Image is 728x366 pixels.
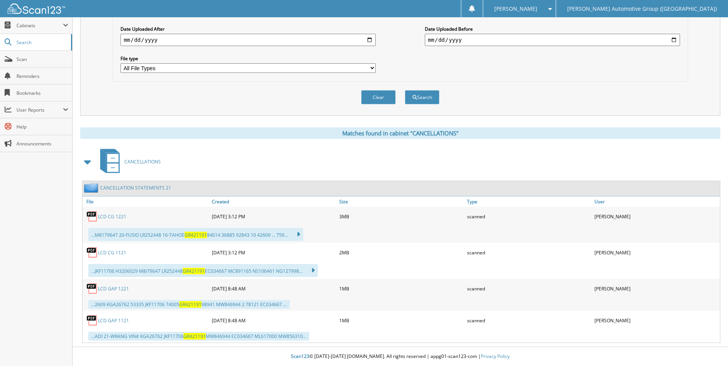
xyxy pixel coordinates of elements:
[337,209,465,224] div: 3MB
[465,313,593,328] div: scanned
[593,281,720,296] div: [PERSON_NAME]
[121,55,376,62] label: File type
[17,90,68,96] span: Bookmarks
[86,211,98,222] img: PDF.png
[481,353,510,359] a: Privacy Policy
[465,281,593,296] div: scanned
[124,158,161,165] span: CANCELLATIONS
[337,196,465,207] a: Size
[183,333,206,340] span: GR421191
[86,315,98,326] img: PDF.png
[84,183,100,193] img: folder2.png
[88,300,290,309] div: ...2609 KGA26762 53335 JKF11706 74005 98941 MW846944 2 78121 EC034667 ...
[86,283,98,294] img: PDF.png
[210,196,337,207] a: Created
[210,281,337,296] div: [DATE] 8:48 AM
[17,140,68,147] span: Announcements
[210,209,337,224] div: [DATE] 3:12 PM
[337,281,465,296] div: 1MB
[8,3,65,14] img: scan123-logo-white.svg
[593,313,720,328] div: [PERSON_NAME]
[425,26,680,32] label: Date Uploaded Before
[17,73,68,79] span: Reminders
[98,285,129,292] a: LCD GAP 1221
[183,268,205,274] span: GR421191
[465,209,593,224] div: scanned
[88,264,318,277] div: ...JKF11706 H3206029 M8i79647 LR252448 EC034667 MC891165 NS106461 NG127998...
[405,90,439,104] button: Search
[690,329,728,366] iframe: Chat Widget
[96,147,161,177] a: CANCELLATIONS
[185,232,207,238] span: GR421191
[567,7,717,11] span: [PERSON_NAME] Automotive Group ([GEOGRAPHIC_DATA])
[465,245,593,260] div: scanned
[593,196,720,207] a: User
[17,56,68,63] span: Scan
[593,245,720,260] div: [PERSON_NAME]
[210,245,337,260] div: [DATE] 3:12 PM
[121,34,376,46] input: start
[83,196,210,207] a: File
[73,347,728,366] div: © [DATE]-[DATE] [DOMAIN_NAME]. All rights reserved | appg01-scan123-com |
[210,313,337,328] div: [DATE] 8:48 AM
[337,245,465,260] div: 2MB
[593,209,720,224] div: [PERSON_NAME]
[17,124,68,130] span: Help
[291,353,309,359] span: Scan123
[17,107,63,113] span: User Reports
[17,22,63,29] span: Cabinets
[88,228,303,241] div: ...M8179647 20-FUSIO LR252448 16-TAHOE 84614 36885 92843 10 42609 ... 759...
[179,301,201,308] span: GR421191
[86,247,98,258] img: PDF.png
[121,26,376,32] label: Date Uploaded After
[98,213,126,220] a: LCD CG 1221
[80,127,720,139] div: Matches found in cabinet "CANCELLATIONS"
[494,7,537,11] span: [PERSON_NAME]
[100,185,171,191] a: CANCELLATION STATEMENTS 21
[337,313,465,328] div: 1MB
[465,196,593,207] a: Type
[361,90,396,104] button: Clear
[88,332,309,341] div: ...ADI 21-WRANG VIN# KGA26762 JKF11706 MW846944 EC034667 ML617000 MW856310...
[98,249,126,256] a: LCD CG 1121
[98,317,129,324] a: LCD GAP 1121
[425,34,680,46] input: end
[17,39,67,46] span: Search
